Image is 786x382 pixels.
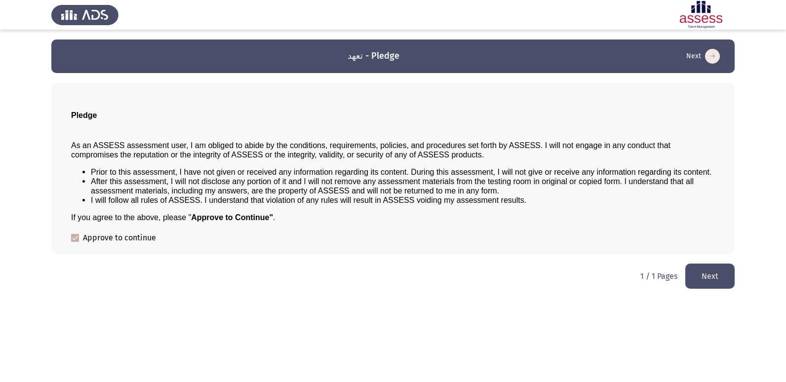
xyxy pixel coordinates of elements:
[71,213,275,222] span: If you agree to the above, please " .
[91,196,526,204] span: I will follow all rules of ASSESS. I understand that violation of any rules will result in ASSESS...
[348,50,399,62] h3: تعهد - Pledge
[51,1,118,29] img: Assess Talent Management logo
[91,177,694,195] span: After this assessment, I will not disclose any portion of it and I will not remove any assessment...
[668,1,735,29] img: Assessment logo of ASSESS Employability - EBI
[71,111,97,119] span: Pledge
[685,264,735,289] button: load next page
[683,48,723,64] button: load next page
[91,168,712,176] span: Prior to this assessment, I have not given or received any information regarding its content. Dur...
[640,271,677,281] p: 1 / 1 Pages
[71,141,670,159] span: As an ASSESS assessment user, I am obliged to abide by the conditions, requirements, policies, an...
[191,213,273,222] b: Approve to Continue"
[83,232,156,244] span: Approve to continue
